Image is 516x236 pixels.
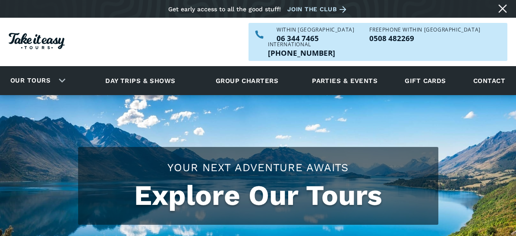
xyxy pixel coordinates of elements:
img: Take it easy Tours logo [9,33,65,49]
a: Day trips & shows [94,69,186,92]
a: Contact [469,69,510,92]
a: Call us freephone within NZ on 0508482269 [369,35,480,42]
a: Gift cards [400,69,450,92]
a: Call us within NZ on 063447465 [277,35,354,42]
a: Close message [496,2,510,16]
h1: Explore Our Tours [87,179,430,212]
p: 06 344 7465 [277,35,354,42]
a: Join the club [287,4,349,15]
div: Get early access to all the good stuff! [168,6,281,13]
a: Group charters [205,69,289,92]
p: 0508 482269 [369,35,480,42]
a: Our tours [4,70,57,91]
a: Call us outside of NZ on +6463447465 [268,49,335,57]
div: International [268,42,335,47]
h2: Your Next Adventure Awaits [87,160,430,175]
div: Freephone WITHIN [GEOGRAPHIC_DATA] [369,27,480,32]
a: Parties & events [308,69,382,92]
a: Homepage [9,29,65,56]
div: WITHIN [GEOGRAPHIC_DATA] [277,27,354,32]
p: [PHONE_NUMBER] [268,49,335,57]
